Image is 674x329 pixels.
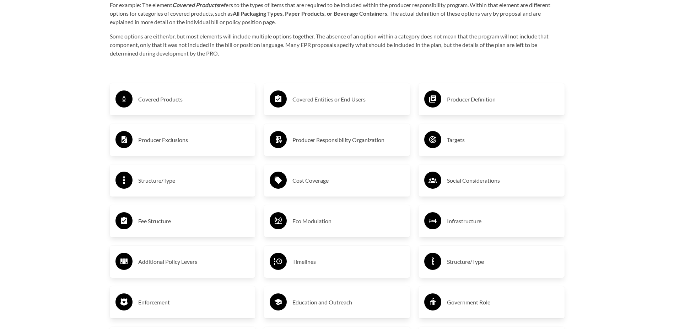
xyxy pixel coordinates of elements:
h3: Education and Outreach [292,297,404,308]
h3: Social Considerations [447,175,559,186]
h3: Targets [447,134,559,146]
h3: Fee Structure [138,215,250,227]
h3: Enforcement [138,297,250,308]
h3: Structure/Type [138,175,250,186]
p: For example: The element refers to the types of items that are required to be included within the... [110,1,565,26]
h3: Structure/Type [447,256,559,267]
h3: Producer Definition [447,94,559,105]
h3: Infrastructure [447,215,559,227]
p: Some options are either/or, but most elements will include multiple options together. The absence... [110,32,565,58]
h3: Government Role [447,297,559,308]
h3: Covered Entities or End Users [292,94,404,105]
h3: Producer Responsibility Organization [292,134,404,146]
h3: Eco Modulation [292,215,404,227]
h3: Timelines [292,256,404,267]
strong: All Packaging Types, Paper Products, or Beverage Containers [233,10,387,17]
strong: Covered Products [172,1,219,8]
h3: Covered Products [138,94,250,105]
h3: Producer Exclusions [138,134,250,146]
h3: Additional Policy Levers [138,256,250,267]
h3: Cost Coverage [292,175,404,186]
